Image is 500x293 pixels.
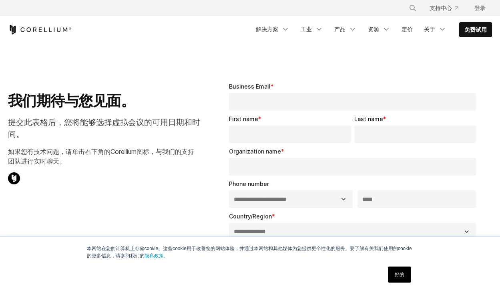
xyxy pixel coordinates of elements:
span: Organization name [229,148,281,155]
a: 免费试用 [460,22,492,37]
span: Business Email [229,83,271,90]
span: Country/Region [229,213,272,220]
span: Phone number [229,180,269,187]
h1: 我们期待与您见面。 [8,92,200,110]
a: 科雷利姆之家 [8,25,72,34]
a: 产品 [329,22,361,36]
p: 提交此表格后，您将能够选择虚拟会议的可用日期和时间。 [8,116,200,140]
img: Corellium聊天图标 [8,172,20,184]
a: 关于 [419,22,451,36]
a: 支持中心 [423,1,465,15]
a: 工业 [296,22,328,36]
a: 隐私政策。 [145,253,169,259]
div: 导航菜单 [399,1,492,15]
a: 好的 [388,267,411,283]
a: 定价 [397,22,418,36]
button: 搜索 [406,1,420,15]
span: First name [229,115,258,122]
p: 本网站在您的计算机上存储cookie。这些cookie用于改善您的网站体验，并通过本网站和其他媒体为您提供更个性化的服务。要了解有关我们使用的cookie的更多信息，请参阅我们的 [87,245,414,259]
a: 资源 [363,22,395,36]
div: 导航菜单 [251,22,492,37]
a: 登录 [468,1,492,15]
a: 解决方案 [251,22,294,36]
p: 如果您有技术问题，请单击右下角的Corellium图标，与我们的支持团队进行实时聊天。 [8,147,200,166]
span: Last name [354,115,383,122]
